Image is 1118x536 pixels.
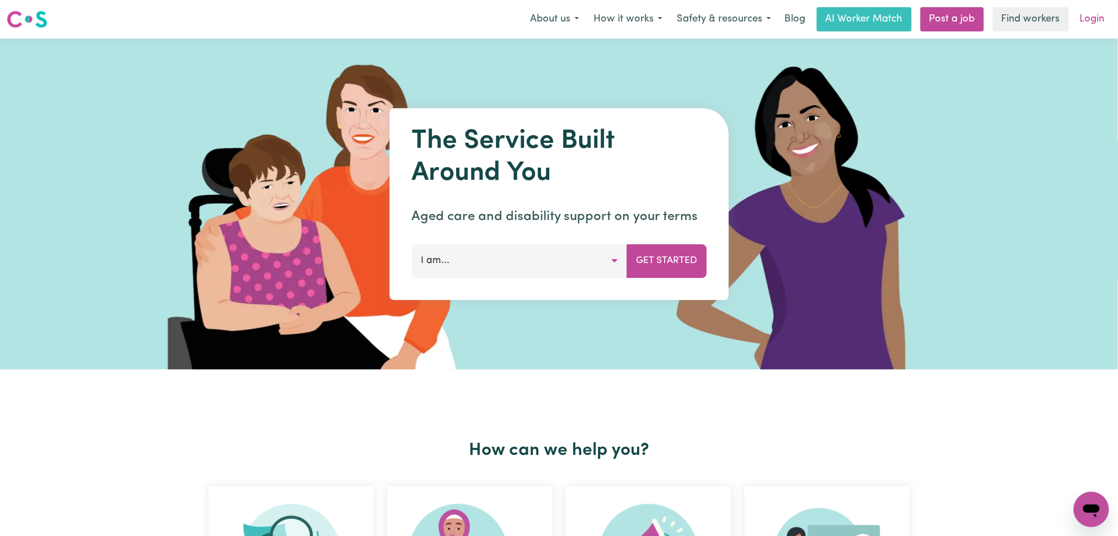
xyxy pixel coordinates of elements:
img: Careseekers logo [7,9,47,29]
button: I am... [411,244,627,277]
button: About us [523,8,586,31]
a: Find workers [993,7,1069,31]
a: Careseekers logo [7,7,47,32]
button: Safety & resources [670,8,778,31]
iframe: Button to launch messaging window [1074,492,1109,527]
h1: The Service Built Around You [411,126,707,189]
a: Post a job [921,7,984,31]
h2: How can we help you? [202,440,917,461]
a: AI Worker Match [817,7,912,31]
p: Aged care and disability support on your terms [411,207,707,227]
button: Get Started [627,244,707,277]
a: Blog [778,7,812,31]
button: How it works [586,8,670,31]
a: Login [1073,7,1111,31]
